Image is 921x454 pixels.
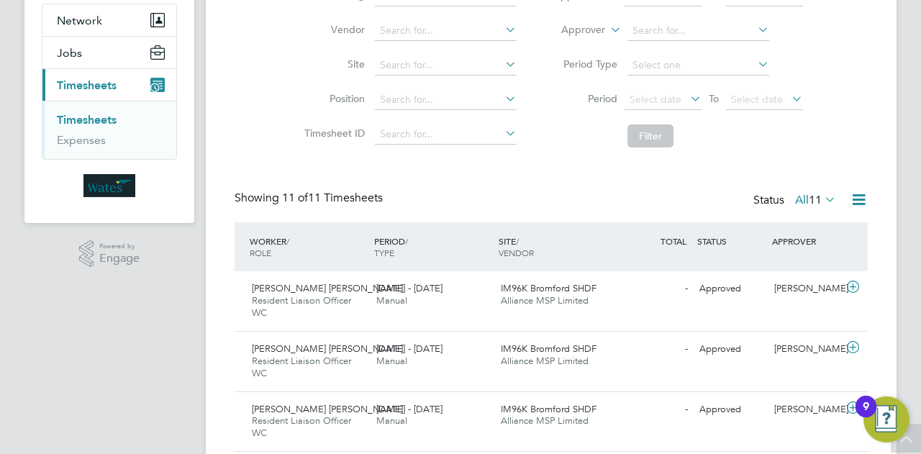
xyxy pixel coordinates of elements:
[57,78,117,92] span: Timesheets
[694,337,768,361] div: Approved
[300,127,365,140] label: Timesheet ID
[809,193,822,207] span: 11
[252,282,403,294] span: [PERSON_NAME] [PERSON_NAME]
[501,294,589,307] span: Alliance MSP Limited
[627,21,769,41] input: Search for...
[300,23,365,36] label: Vendor
[246,228,371,265] div: WORKER
[376,355,407,367] span: Manual
[300,92,365,105] label: Position
[252,414,351,439] span: Resident Liaison Officer WC
[371,228,495,265] div: PERIOD
[863,396,909,442] button: Open Resource Center, 9 new notifications
[540,23,605,37] label: Approver
[627,55,769,76] input: Select one
[42,174,177,197] a: Go to home page
[376,403,443,415] span: [DATE] - [DATE]
[376,282,443,294] span: [DATE] - [DATE]
[501,342,596,355] span: IM96K Bromford SHDF
[252,342,403,355] span: [PERSON_NAME] [PERSON_NAME]
[42,101,176,159] div: Timesheets
[252,294,351,319] span: Resident Liaison Officer WC
[57,133,106,147] a: Expenses
[286,235,289,247] span: /
[516,235,519,247] span: /
[499,247,534,258] span: VENDOR
[374,247,394,258] span: TYPE
[376,342,443,355] span: [DATE] - [DATE]
[79,240,140,268] a: Powered byEngage
[501,355,589,367] span: Alliance MSP Limited
[42,4,176,36] button: Network
[661,235,686,247] span: TOTAL
[630,93,681,106] span: Select date
[57,14,102,27] span: Network
[376,294,407,307] span: Manual
[42,69,176,101] button: Timesheets
[375,124,517,145] input: Search for...
[42,37,176,68] button: Jobs
[300,58,365,71] label: Site
[57,46,82,60] span: Jobs
[235,191,386,206] div: Showing
[495,228,620,265] div: SITE
[501,414,589,427] span: Alliance MSP Limited
[768,228,843,254] div: APPROVER
[694,398,768,422] div: Approved
[619,277,694,301] div: -
[250,247,271,258] span: ROLE
[99,253,140,265] span: Engage
[694,228,768,254] div: STATUS
[627,124,673,147] button: Filter
[99,240,140,253] span: Powered by
[753,191,839,211] div: Status
[694,277,768,301] div: Approved
[768,277,843,301] div: [PERSON_NAME]
[376,414,407,427] span: Manual
[619,337,694,361] div: -
[252,355,351,379] span: Resident Liaison Officer WC
[405,235,408,247] span: /
[768,398,843,422] div: [PERSON_NAME]
[731,93,783,106] span: Select date
[553,58,617,71] label: Period Type
[282,191,308,205] span: 11 of
[282,191,383,205] span: 11 Timesheets
[795,193,836,207] label: All
[57,113,117,127] a: Timesheets
[501,403,596,415] span: IM96K Bromford SHDF
[501,282,596,294] span: IM96K Bromford SHDF
[252,403,403,415] span: [PERSON_NAME] [PERSON_NAME]
[768,337,843,361] div: [PERSON_NAME]
[704,89,723,108] span: To
[83,174,135,197] img: wates-logo-retina.png
[375,55,517,76] input: Search for...
[375,90,517,110] input: Search for...
[619,398,694,422] div: -
[863,407,869,425] div: 9
[375,21,517,41] input: Search for...
[553,92,617,105] label: Period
